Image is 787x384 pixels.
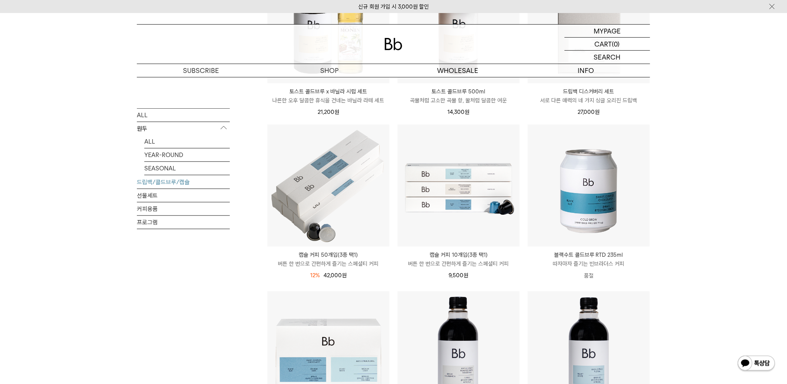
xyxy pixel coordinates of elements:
[324,272,347,279] span: 42,000
[137,202,230,215] a: 커피용품
[464,272,469,279] span: 원
[528,250,650,259] p: 블랙수트 콜드브루 RTD 235ml
[267,125,389,247] img: 캡슐 커피 50개입(3종 택1)
[342,272,347,279] span: 원
[137,175,230,188] a: 드립백/콜드브루/캡슐
[578,109,600,115] span: 27,000
[267,250,389,259] p: 캡슐 커피 50개입(3종 택1)
[310,271,320,280] div: 12%
[267,250,389,268] a: 캡슐 커피 50개입(3종 택1) 버튼 한 번으로 간편하게 즐기는 스페셜티 커피
[448,109,470,115] span: 14,300
[334,109,339,115] span: 원
[528,259,650,268] p: 따자마자 즐기는 빈브라더스 커피
[398,259,520,268] p: 버튼 한 번으로 간편하게 즐기는 스페셜티 커피
[267,259,389,268] p: 버튼 한 번으로 간편하게 즐기는 스페셜티 커피
[528,96,650,105] p: 서로 다른 매력의 네 가지 싱글 오리진 드립백
[398,250,520,259] p: 캡슐 커피 10개입(3종 택1)
[594,51,621,64] p: SEARCH
[398,87,520,96] p: 토스트 콜드브루 500ml
[449,272,469,279] span: 9,500
[528,87,650,96] p: 드립백 디스커버리 세트
[528,125,650,247] img: 블랙수트 콜드브루 RTD 235ml
[358,3,429,10] a: 신규 회원 가입 시 3,000원 할인
[137,108,230,121] a: ALL
[612,38,620,50] p: (0)
[528,250,650,268] a: 블랙수트 콜드브루 RTD 235ml 따자마자 즐기는 빈브라더스 커피
[398,125,520,247] img: 캡슐 커피 10개입(3종 택1)
[528,268,650,283] p: 품절
[565,38,650,51] a: CART (0)
[595,109,600,115] span: 원
[144,148,230,161] a: YEAR-ROUND
[267,87,389,96] p: 토스트 콜드브루 x 바닐라 시럽 세트
[565,25,650,38] a: MYPAGE
[137,122,230,135] p: 원두
[144,161,230,175] a: SEASONAL
[137,64,265,77] a: SUBSCRIBE
[265,64,393,77] a: SHOP
[737,355,776,373] img: 카카오톡 채널 1:1 채팅 버튼
[267,87,389,105] a: 토스트 콜드브루 x 바닐라 시럽 세트 나른한 오후 달콤한 휴식을 건네는 바닐라 라떼 세트
[385,38,402,50] img: 로고
[398,250,520,268] a: 캡슐 커피 10개입(3종 택1) 버튼 한 번으로 간편하게 즐기는 스페셜티 커피
[465,109,470,115] span: 원
[528,87,650,105] a: 드립백 디스커버리 세트 서로 다른 매력의 네 가지 싱글 오리진 드립백
[318,109,339,115] span: 21,200
[398,96,520,105] p: 곡물처럼 고소한 곡물 향, 꿀처럼 달콤한 여운
[398,87,520,105] a: 토스트 콜드브루 500ml 곡물처럼 고소한 곡물 향, 꿀처럼 달콤한 여운
[594,25,621,37] p: MYPAGE
[137,215,230,228] a: 프로그램
[393,64,522,77] p: WHOLESALE
[267,96,389,105] p: 나른한 오후 달콤한 휴식을 건네는 바닐라 라떼 세트
[595,38,612,50] p: CART
[522,64,650,77] p: INFO
[137,189,230,202] a: 선물세트
[144,135,230,148] a: ALL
